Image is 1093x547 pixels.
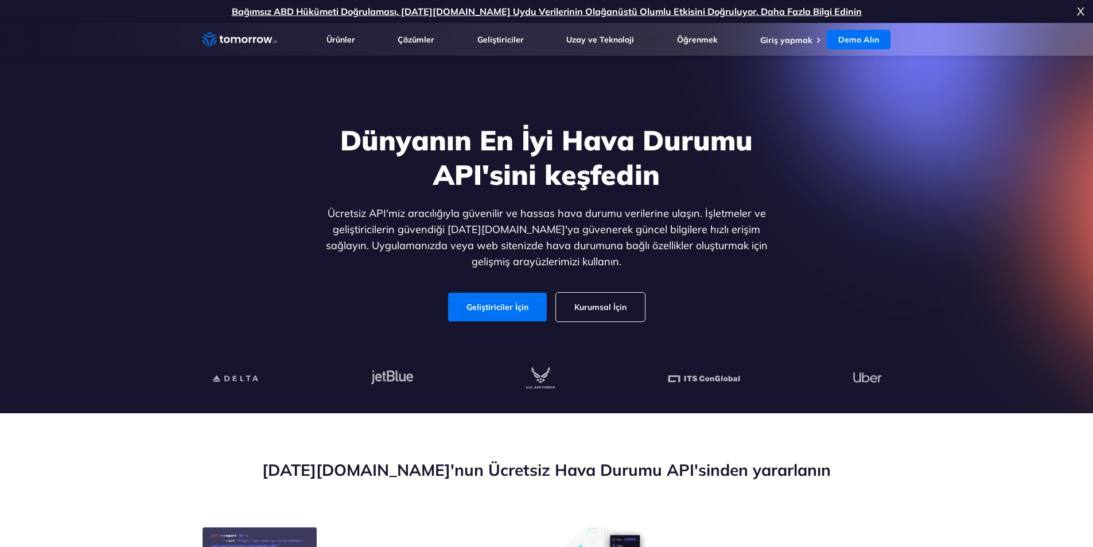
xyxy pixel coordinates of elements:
font: Geliştiriciler İçin [466,302,528,312]
a: Uzay ve Teknoloji [566,34,634,45]
a: Kurumsal İçin [556,293,645,321]
font: Ücretsiz API'miz aracılığıyla güvenilir ve hassas hava durumu verilerine ulaşın. İşletmeler ve ge... [326,207,768,268]
a: Ana bağlantı [203,31,277,48]
font: Dünyanın En İyi Hava Durumu API'sini keşfedin [340,123,753,192]
font: Kurumsal İçin [574,302,627,312]
font: X [1077,4,1084,18]
a: Ürünler [326,34,355,45]
a: Geliştiriciler İçin [448,293,547,321]
a: Demo Alın [827,30,890,49]
a: Geliştiriciler [477,34,524,45]
a: Çözümler [398,34,434,45]
a: Bağımsız ABD Hükümeti Doğrulaması, [DATE][DOMAIN_NAME] Uydu Verilerinin Olağanüstü Olumlu Etkisin... [232,6,862,17]
a: Giriş yapmak [760,35,812,45]
font: [DATE][DOMAIN_NAME]'nun Ücretsiz Hava Durumu API'sinden yararlanın [262,460,831,480]
a: Öğrenmek [677,34,718,45]
font: Demo Alın [838,34,879,45]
